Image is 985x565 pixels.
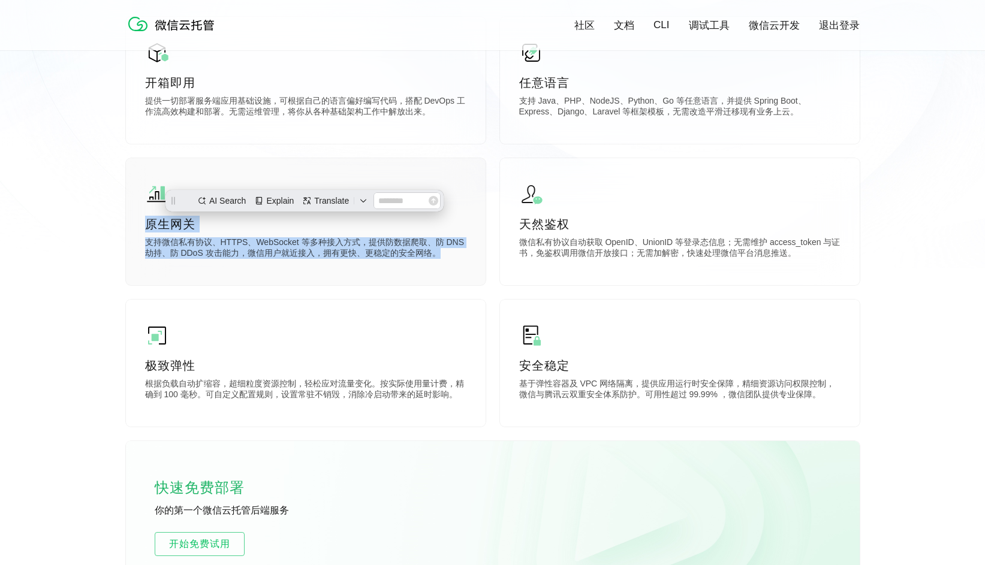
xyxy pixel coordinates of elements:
[126,12,222,36] img: 微信云托管
[614,19,634,32] a: 文档
[653,19,669,31] a: CLI
[145,357,466,374] p: 极致弹性
[155,504,335,518] p: 你的第一个微信云托管后端服务
[519,96,841,120] p: 支持 Java、PHP、NodeJS、Python、Go 等任意语言，并提供 Spring Boot、Express、Django、Laravel 等框架模板，无需改造平滑迁移现有业务上云。
[749,19,800,32] a: 微信云开发
[519,379,841,403] p: 基于弹性容器及 VPC 网络隔离，提供应用运行时安全保障，精细资源访问权限控制，微信与腾讯云双重安全体系防护。可用性超过 99.99% ，微信团队提供专业保障。
[574,19,595,32] a: 社区
[145,237,466,261] p: 支持微信私有协议、HTTPS、WebSocket 等多种接入方式，提供防数据爬取、防 DNS 劫持、防 DDoS 攻击能力，微信用户就近接入，拥有更快、更稳定的安全网络。
[519,357,841,374] p: 安全稳定
[689,19,730,32] a: 调试工具
[155,476,275,500] p: 快速免费部署
[155,537,244,551] span: 开始免费试用
[126,28,222,38] a: 微信云托管
[145,96,466,120] p: 提供一切部署服务端应用基础设施，可根据自己的语言偏好编写代码，搭配 DevOps 工作流高效构建和部署。无需运维管理，将你从各种基础架构工作中解放出来。
[519,216,841,232] p: 天然鉴权
[145,74,466,91] p: 开箱即用
[819,19,860,32] a: 退出登录
[145,379,466,403] p: 根据负载自动扩缩容，超细粒度资源控制，轻松应对流量变化。按实际使用量计费，精确到 100 毫秒。可自定义配置规则，设置常驻不销毁，消除冷启动带来的延时影响。
[519,74,841,91] p: 任意语言
[519,237,841,261] p: 微信私有协议自动获取 OpenID、UnionID 等登录态信息；无需维护 access_token 与证书，免鉴权调用微信开放接口；无需加解密，快速处理微信平台消息推送。
[145,216,466,232] p: 原生网关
